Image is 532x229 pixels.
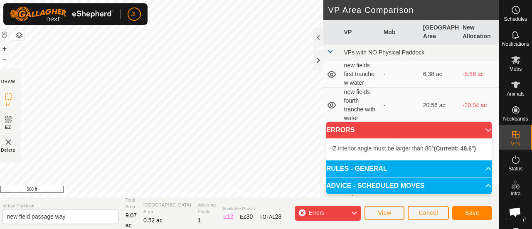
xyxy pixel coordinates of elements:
td: new fields first tranche w water [341,61,380,88]
span: Watering Points [198,202,216,215]
span: Available Points [222,205,281,212]
td: 20.56 ac [420,88,459,123]
span: EZ [5,124,11,131]
span: Neckbands [503,116,528,121]
td: -5.86 ac [459,61,499,88]
div: TOTAL [259,212,281,221]
span: Errors [308,209,324,216]
td: -20.04 ac [459,88,499,123]
span: View [378,209,391,216]
span: VPs [511,141,520,146]
h2: VP Area Comparison [328,5,499,15]
th: VP [341,20,380,44]
div: DRAW [1,79,15,85]
button: View [365,206,404,220]
span: Save [465,209,479,216]
span: IZ interior angle must be larger than 80° . [331,145,478,152]
a: Privacy Policy [214,187,246,194]
th: [GEOGRAPHIC_DATA] Area [420,20,459,44]
span: Status [508,166,522,171]
div: - [384,70,416,79]
td: 6.38 ac [420,61,459,88]
b: (Current: 48.6°) [434,145,476,152]
span: IZ [6,101,10,108]
span: 28 [275,213,282,220]
span: Virtual Paddock [2,202,119,209]
a: Contact Us [256,187,280,194]
span: RULES - GENERAL [326,165,387,172]
div: EZ [240,212,253,221]
span: JL [131,10,138,19]
th: Mob [380,20,420,44]
span: 30 [246,213,253,220]
div: IZ [222,212,233,221]
p-accordion-header: ADVICE - SCHEDULED MOVES [326,177,492,194]
div: Open chat [504,201,526,223]
span: Notifications [502,42,529,47]
img: VP [3,137,13,147]
span: 0.52 ac [143,217,163,224]
span: [GEOGRAPHIC_DATA] Area [143,202,191,215]
p-accordion-content: ERRORS [326,138,492,160]
th: New Allocation [459,20,499,44]
span: Delete [1,147,15,153]
span: ERRORS [326,127,355,133]
span: VPs with NO Physical Paddock [344,49,425,56]
span: Animals [507,91,525,96]
span: Infra [510,191,520,196]
p-accordion-header: RULES - GENERAL [326,160,492,177]
div: - [384,101,416,110]
span: ADVICE - SCHEDULED MOVES [326,182,424,189]
img: Gallagher Logo [10,7,114,22]
button: Map Layers [14,30,24,40]
button: Cancel [408,206,449,220]
button: Save [452,206,492,220]
td: new fields fourth tranche with water [341,88,380,123]
span: 9.07 ac [126,212,137,229]
span: Heatmap [505,216,526,221]
span: Total Area [126,197,137,210]
span: 1 [198,217,201,224]
span: Mobs [510,66,522,71]
span: Cancel [419,209,438,216]
span: 12 [227,213,234,220]
p-accordion-header: ERRORS [326,122,492,138]
span: Schedules [504,17,527,22]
